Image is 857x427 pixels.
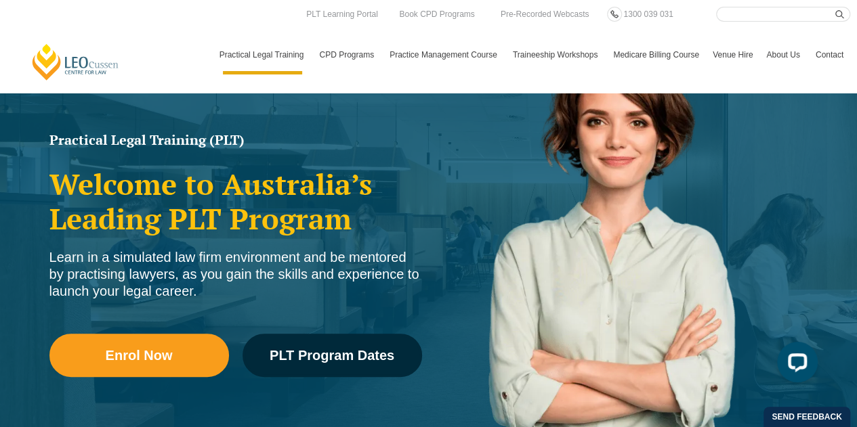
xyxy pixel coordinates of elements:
span: 1300 039 031 [623,9,673,19]
a: Practice Management Course [383,35,506,74]
a: CPD Programs [312,35,383,74]
a: Venue Hire [706,35,759,74]
a: About Us [759,35,808,74]
a: Medicare Billing Course [606,35,706,74]
a: Pre-Recorded Webcasts [497,7,593,22]
a: 1300 039 031 [620,7,676,22]
a: Contact [809,35,850,74]
span: Enrol Now [106,349,173,362]
h2: Welcome to Australia’s Leading PLT Program [49,167,422,235]
a: PLT Learning Portal [303,7,381,22]
h1: Practical Legal Training (PLT) [49,133,422,147]
div: Learn in a simulated law firm environment and be mentored by practising lawyers, as you gain the ... [49,249,422,300]
a: Practical Legal Training [213,35,313,74]
iframe: LiveChat chat widget [766,336,823,393]
a: PLT Program Dates [243,334,422,377]
a: [PERSON_NAME] Centre for Law [30,43,121,81]
a: Enrol Now [49,334,229,377]
a: Book CPD Programs [396,7,478,22]
span: PLT Program Dates [270,349,394,362]
a: Traineeship Workshops [506,35,606,74]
